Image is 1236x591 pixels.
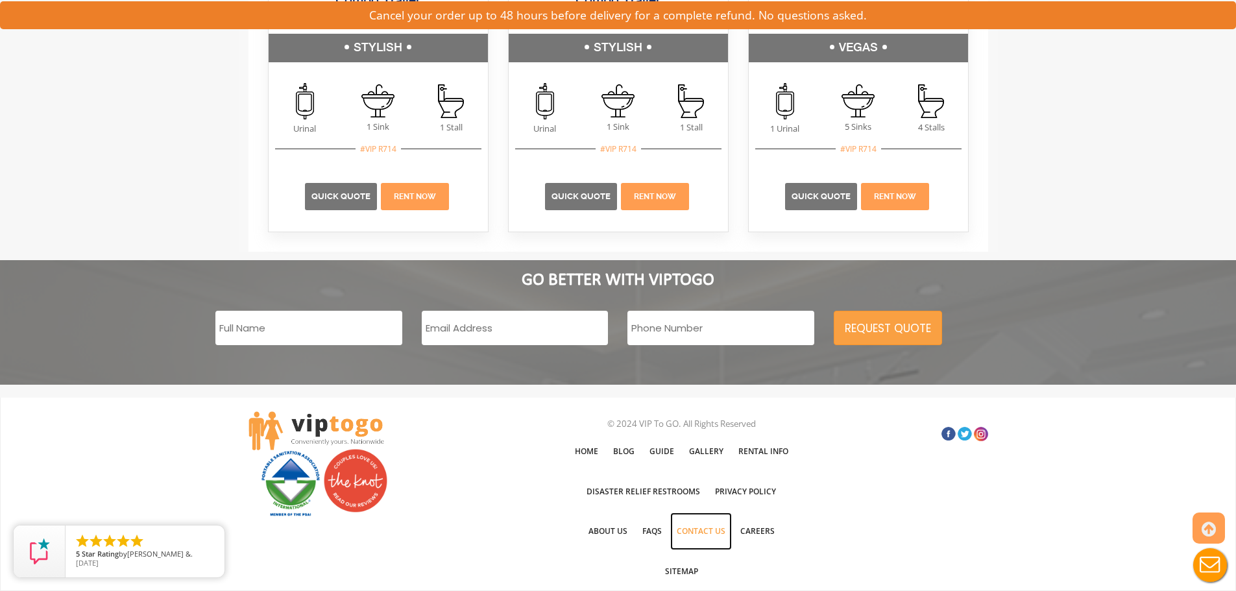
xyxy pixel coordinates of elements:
[749,123,822,135] span: 1 Urinal
[248,411,384,450] img: viptogo LogoVIPTOGO
[958,427,972,441] a: Twitter
[356,143,401,155] div: #VIP R714
[258,448,323,517] img: PSAI Member Logo
[627,311,814,345] input: Phone Number
[269,123,342,135] span: Urinal
[842,84,875,117] img: an icon of sink
[422,311,608,345] input: Email Address
[311,191,370,201] a: Quick Quote
[438,84,464,118] img: an icon of stall
[634,192,676,201] a: Rent Now
[792,191,851,201] a: Quick Quote
[27,538,53,564] img: Review Rating
[941,427,956,441] a: Facebook
[76,549,80,559] span: 5
[323,448,388,513] img: Couples love us! See our reviews on The Knot.
[678,84,704,118] img: an icon of stall
[581,121,655,133] span: 1 Sink
[341,121,415,133] span: 1 Sink
[75,533,90,549] li: 
[582,513,634,550] a: About Us
[659,553,705,590] a: Sitemap
[88,533,104,549] li: 
[834,311,942,345] button: REQUEST QUOTE
[129,533,145,549] li: 
[215,311,402,345] input: Full Name
[709,473,782,511] a: Privacy Policy
[749,34,968,62] h5: VEGAS
[683,433,730,470] a: Gallery
[76,550,214,559] span: by
[102,533,117,549] li: 
[509,34,728,62] h5: STYLISH
[82,549,119,559] span: Star Rating
[596,143,641,155] div: #VIP R714
[76,558,99,568] span: [DATE]
[536,83,554,119] img: an icon of urinal
[127,549,193,559] span: [PERSON_NAME] &.
[974,427,988,441] a: Insta
[568,433,605,470] a: Home
[607,433,641,470] a: Blog
[643,433,681,470] a: Guide
[821,121,895,133] span: 5 Sinks
[836,143,881,155] div: #VIP R714
[895,121,968,134] span: 4 Stalls
[415,121,488,134] span: 1 Stall
[492,415,871,433] p: © 2024 VIP To GO. All Rights Reserved
[734,513,781,550] a: Careers
[918,84,944,118] img: an icon of stall
[776,83,794,119] img: an icon of urinal
[361,84,394,117] img: an icon of sink
[655,121,728,134] span: 1 Stall
[551,191,611,201] a: Quick Quote
[296,83,314,119] img: an icon of urinal
[636,513,668,550] a: FAQs
[874,192,916,201] a: Rent Now
[509,123,582,135] span: Urinal
[115,533,131,549] li: 
[732,433,795,470] a: Rental Info
[1184,539,1236,591] button: Live Chat
[580,473,707,511] a: Disaster Relief Restrooms
[394,192,436,201] a: Rent Now
[269,34,488,62] h5: STYLISH
[601,84,635,117] img: an icon of sink
[670,513,732,550] a: Contact Us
